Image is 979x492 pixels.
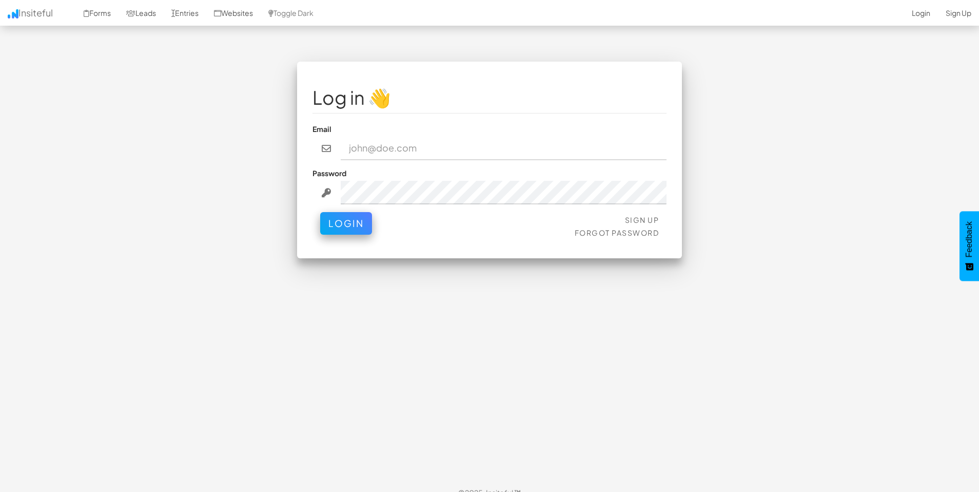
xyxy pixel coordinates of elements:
a: Sign Up [625,215,659,224]
img: icon.png [8,9,18,18]
button: Feedback - Show survey [960,211,979,281]
button: Login [320,212,372,235]
input: john@doe.com [341,137,667,160]
label: Email [312,124,331,134]
span: Feedback [965,221,974,257]
h1: Log in 👋 [312,87,667,108]
a: Forgot Password [575,228,659,237]
label: Password [312,168,346,178]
